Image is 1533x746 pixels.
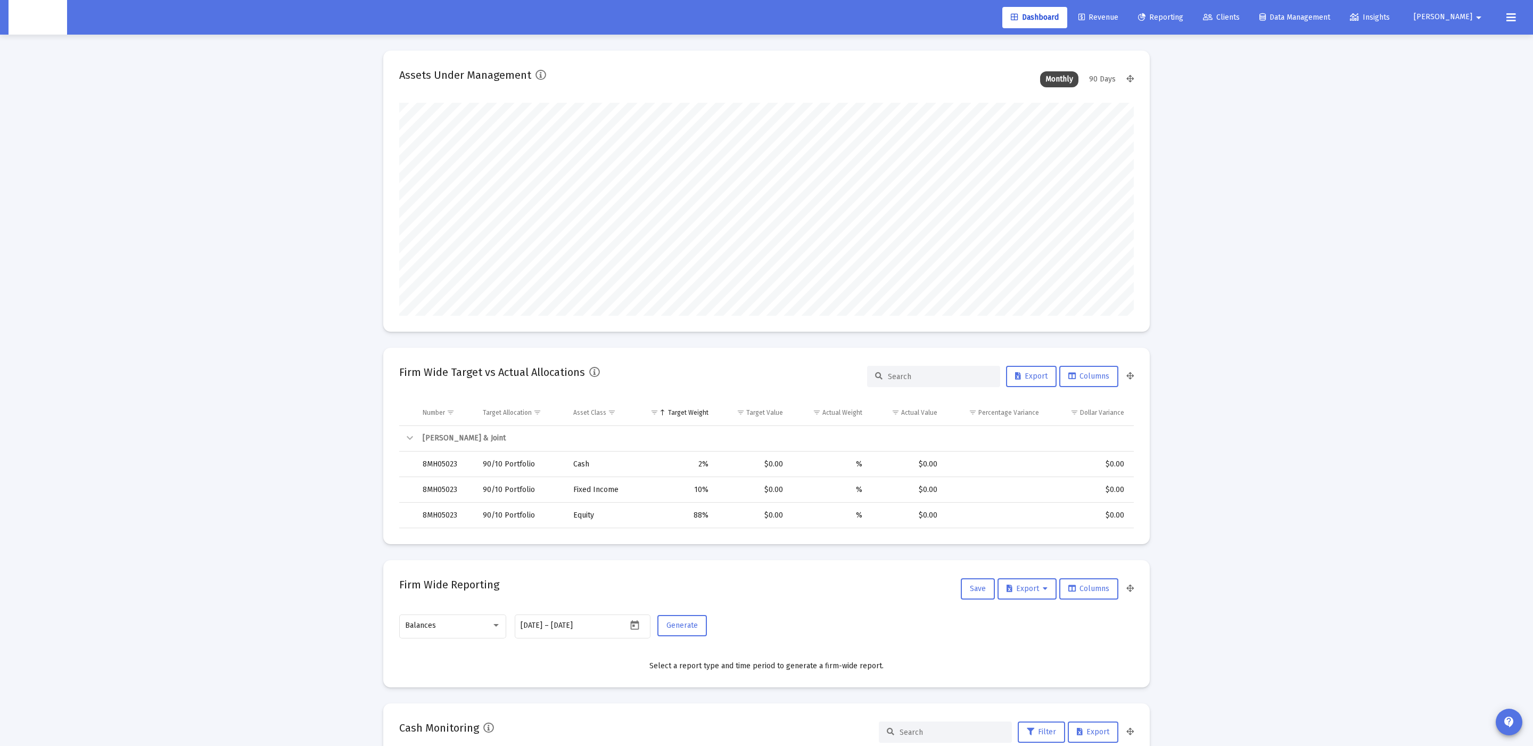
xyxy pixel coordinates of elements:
button: Open calendar [627,617,642,633]
div: [PERSON_NAME] & Joint [423,433,1124,444]
div: $0.00 [1054,510,1124,521]
button: Export [1068,722,1118,743]
span: – [545,621,549,630]
div: $0.00 [877,485,937,495]
td: Column Target Weight [636,400,715,425]
div: Select a report type and time period to generate a firm-wide report. [399,661,1134,671]
span: Show filter options for column 'Target Weight' [650,408,658,416]
div: % [798,485,863,495]
div: $0.00 [1054,485,1124,495]
td: Cash [566,452,636,477]
div: 2% [644,459,708,470]
div: Dollar Variance [1080,408,1124,417]
input: End date [551,621,602,630]
h2: Assets Under Management [399,67,531,84]
span: Clients [1203,13,1240,22]
mat-icon: arrow_drop_down [1472,7,1485,28]
td: Fixed Income [566,477,636,503]
button: [PERSON_NAME] [1401,6,1498,28]
span: [PERSON_NAME] [1414,13,1472,22]
div: Percentage Variance [978,408,1039,417]
td: 8MH05023 [415,477,475,503]
td: 90/10 Portfolio [475,452,566,477]
td: 8MH05023 [415,503,475,528]
span: Data Management [1259,13,1330,22]
div: % [798,510,863,521]
a: Dashboard [1002,7,1067,28]
td: Column Actual Value [870,400,945,425]
button: Export [1006,366,1057,387]
a: Reporting [1130,7,1192,28]
span: Balances [405,621,436,630]
span: Generate [666,621,698,630]
td: 90/10 Portfolio [475,477,566,503]
div: 10% [644,485,708,495]
span: Show filter options for column 'Number' [447,408,455,416]
span: Export [1077,727,1109,736]
span: Reporting [1138,13,1183,22]
td: 8MH05023 [415,452,475,477]
div: Asset Class [573,408,606,417]
div: Number [423,408,445,417]
span: Save [970,584,986,593]
input: Search [888,372,992,381]
div: $0.00 [877,510,937,521]
div: $0.00 [723,485,783,495]
h2: Cash Monitoring [399,719,479,736]
a: Data Management [1251,7,1339,28]
span: Export [1015,372,1048,381]
img: Dashboard [17,7,59,28]
button: Filter [1018,722,1065,743]
input: Start date [521,621,542,630]
td: 90/10 Portfolio [475,503,566,528]
a: Clients [1194,7,1248,28]
div: Actual Weight [822,408,862,417]
td: Equity [566,503,636,528]
h2: Firm Wide Reporting [399,576,499,593]
div: Monthly [1040,71,1078,87]
button: Generate [657,615,707,636]
a: Revenue [1070,7,1127,28]
span: Filter [1027,727,1056,736]
div: $0.00 [1054,459,1124,470]
td: Column Percentage Variance [945,400,1047,425]
td: Collapse [399,426,415,452]
td: Column Target Allocation [475,400,566,425]
div: Target Weight [668,408,708,417]
span: Show filter options for column 'Asset Class' [608,408,616,416]
td: Column Number [415,400,475,425]
td: Column Dollar Variance [1046,400,1134,425]
button: Export [998,578,1057,600]
span: Insights [1350,13,1390,22]
div: $0.00 [723,459,783,470]
span: Show filter options for column 'Dollar Variance' [1070,408,1078,416]
span: Show filter options for column 'Target Value' [737,408,745,416]
td: Column Target Value [716,400,790,425]
button: Columns [1059,366,1118,387]
span: Columns [1068,584,1109,593]
button: Columns [1059,578,1118,600]
div: % [798,459,863,470]
div: Target Value [746,408,783,417]
span: Show filter options for column 'Actual Weight' [813,408,821,416]
span: Export [1007,584,1048,593]
span: Columns [1068,372,1109,381]
div: Data grid [399,400,1134,528]
div: 88% [644,510,708,521]
mat-icon: contact_support [1503,716,1515,728]
h2: Firm Wide Target vs Actual Allocations [399,364,585,381]
span: Revenue [1078,13,1118,22]
span: Show filter options for column 'Target Allocation' [533,408,541,416]
span: Show filter options for column 'Actual Value' [892,408,900,416]
input: Search [900,728,1004,737]
td: Column Actual Weight [790,400,870,425]
div: $0.00 [723,510,783,521]
div: 90 Days [1084,71,1121,87]
div: Target Allocation [483,408,532,417]
div: $0.00 [877,459,937,470]
td: Column Asset Class [566,400,636,425]
a: Insights [1341,7,1398,28]
span: Show filter options for column 'Percentage Variance' [969,408,977,416]
span: Dashboard [1011,13,1059,22]
div: Actual Value [901,408,937,417]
